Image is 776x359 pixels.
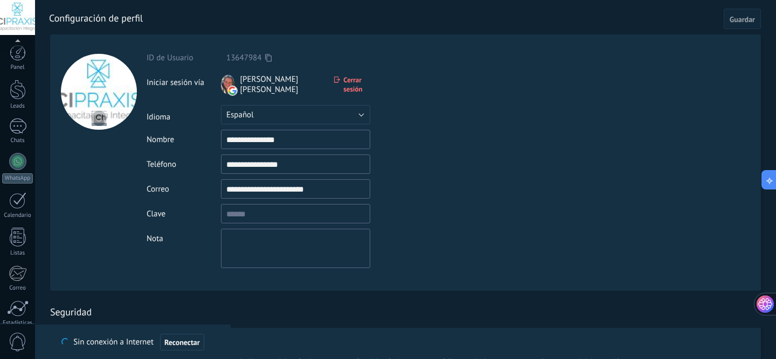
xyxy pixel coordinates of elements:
div: Calendario [2,212,33,219]
div: Nota [147,229,221,244]
div: Estadísticas [2,320,33,327]
span: Guardar [730,16,755,23]
h1: Seguridad [50,306,92,318]
span: 13647984 [226,53,261,63]
div: Clave [147,209,221,219]
div: Iniciar sesión vía [147,73,221,88]
div: WhatsApp [2,173,33,184]
button: Español [221,105,370,124]
span: Reconectar [164,339,200,346]
span: [PERSON_NAME] [PERSON_NAME] [240,74,324,95]
span: Cerrar sesión [343,75,370,94]
div: Nombre [147,135,221,145]
div: Listas [2,250,33,257]
span: Español [226,110,254,120]
div: ID de Usuario [147,53,221,63]
button: Guardar [724,9,761,29]
div: Correo [2,285,33,292]
div: Panel [2,64,33,71]
div: Correo [147,184,221,194]
div: Chats [2,137,33,144]
div: Sin conexión a Internet [61,333,204,351]
div: Idioma [147,108,221,122]
div: Leads [2,103,33,110]
button: Reconectar [160,334,204,351]
div: Teléfono [147,159,221,170]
